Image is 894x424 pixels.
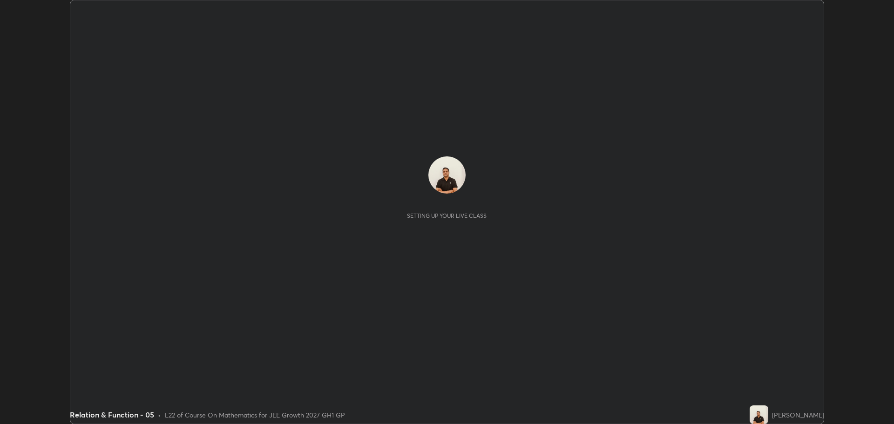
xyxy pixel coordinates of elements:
[772,410,824,420] div: [PERSON_NAME]
[407,212,487,219] div: Setting up your live class
[428,156,466,194] img: c6c4bda55b2f4167a00ade355d1641a8.jpg
[158,410,161,420] div: •
[750,405,768,424] img: c6c4bda55b2f4167a00ade355d1641a8.jpg
[70,409,154,420] div: Relation & Function - 05
[165,410,345,420] div: L22 of Course On Mathematics for JEE Growth 2027 GH1 GP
